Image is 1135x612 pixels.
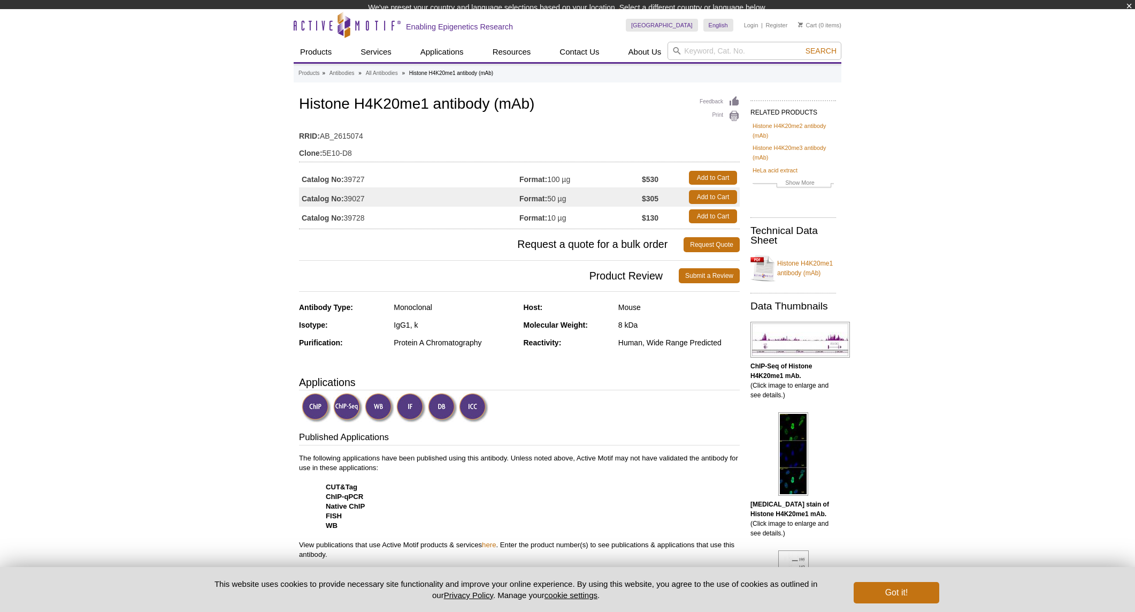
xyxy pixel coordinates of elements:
a: Applications [414,42,470,62]
td: 50 µg [519,187,642,207]
h2: Data Thumbnails [750,301,836,311]
div: 8 kDa [618,320,740,330]
img: Dot Blot Validated [428,393,457,422]
strong: Format: [519,175,547,184]
div: IgG1, k [394,320,515,330]
strong: Reactivity: [524,338,562,347]
button: Got it! [854,582,939,603]
a: HeLa acid extract [753,165,797,175]
input: Keyword, Cat. No. [668,42,841,60]
span: Request a quote for a bulk order [299,237,684,252]
strong: Catalog No: [302,175,344,184]
li: | [761,19,763,32]
p: (Click image to enlarge and see details.) [750,500,836,538]
h3: Applications [299,374,740,390]
a: English [703,19,733,32]
strong: Isotype: [299,321,328,329]
h2: Enabling Epigenetics Research [406,22,513,32]
a: Histone H4K20me3 antibody (mAb) [753,143,834,162]
strong: Host: [524,303,543,312]
p: This website uses cookies to provide necessary site functionality and improve your online experie... [196,578,836,601]
p: (Click image to enlarge and see details.) [750,361,836,400]
strong: Purification: [299,338,343,347]
strong: $130 [642,213,658,223]
strong: $305 [642,194,658,203]
a: About Us [622,42,668,62]
a: Login [744,21,758,29]
a: Print [700,110,740,122]
a: Add to Cart [689,171,737,185]
strong: Catalog No: [302,213,344,223]
strong: $530 [642,175,658,184]
b: [MEDICAL_DATA] stain of Histone H4K20me1 mAb. [750,501,829,518]
span: Search [806,47,837,55]
a: Submit a Review [679,268,740,283]
div: Monoclonal [394,303,515,312]
a: Feedback [700,96,740,108]
td: AB_2615074 [299,125,740,142]
h1: Histone H4K20me1 antibody (mAb) [299,96,740,114]
a: Antibodies [329,69,355,78]
strong: Format: [519,213,547,223]
button: Search [802,46,840,56]
a: Products [298,69,319,78]
td: 39728 [299,207,519,226]
h3: Published Applications [299,431,740,446]
img: Immunocytochemistry Validated [459,393,488,422]
a: Histone H4K20me2 antibody (mAb) [753,121,834,140]
a: Products [294,42,338,62]
li: Histone H4K20me1 antibody (mAb) [409,70,493,76]
a: Register [765,21,787,29]
li: (0 items) [798,19,841,32]
a: Contact Us [553,42,605,62]
a: Privacy Policy [444,591,493,600]
a: All Antibodies [366,69,398,78]
img: Immunofluorescence Validated [396,393,426,422]
strong: Format: [519,194,547,203]
strong: Antibody Type: [299,303,353,312]
img: ChIP Validated [302,393,331,422]
td: 100 µg [519,168,642,187]
div: Mouse [618,303,740,312]
img: ChIP-Seq Validated [333,393,363,422]
a: [GEOGRAPHIC_DATA] [626,19,698,32]
a: Cart [798,21,817,29]
span: Product Review [299,268,679,283]
strong: Native ChIP [326,502,365,510]
a: Resources [486,42,538,62]
a: Services [354,42,398,62]
b: ChIP-Seq of Histone H4K20me1 mAb. [750,362,812,380]
p: The following applications have been published using this antibody. Unless noted above, Active Mo... [299,454,740,560]
strong: RRID: [299,131,320,141]
td: 39727 [299,168,519,187]
a: here [482,541,496,549]
img: Histone H4K20me1 antibody (mAb) tested by immunofluorescence. [778,412,808,496]
td: 39027 [299,187,519,207]
strong: WB [326,522,338,530]
li: » [402,70,405,76]
a: Request Quote [684,237,740,252]
strong: Clone: [299,148,323,158]
img: Change Here [619,8,647,33]
a: Histone H4K20me1 antibody (mAb) [750,252,836,284]
strong: ChIP-qPCR [326,493,363,501]
strong: Catalog No: [302,194,344,203]
strong: CUT&Tag [326,483,357,491]
li: » [322,70,325,76]
strong: Molecular Weight: [524,321,588,329]
div: Protein A Chromatography [394,338,515,347]
button: cookie settings [545,591,597,600]
h2: Technical Data Sheet [750,226,836,245]
h2: RELATED PRODUCTS [750,100,836,119]
li: » [358,70,362,76]
a: Show More [753,178,834,190]
div: Human, Wide Range Predicted [618,338,740,347]
td: 10 µg [519,207,642,226]
a: Add to Cart [689,209,737,223]
a: Add to Cart [689,190,737,204]
td: 5E10-D8 [299,142,740,159]
img: Histone H4K20me1 antibody (mAb) tested by ChIP-Seq. [750,322,850,358]
strong: FISH [326,512,342,520]
img: Your Cart [798,22,803,27]
img: Western Blot Validated [365,393,394,422]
